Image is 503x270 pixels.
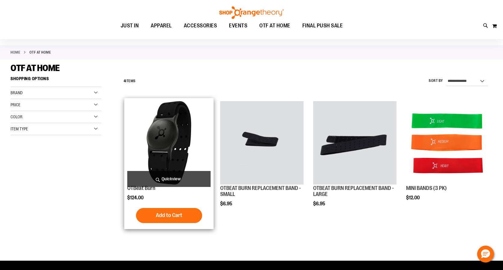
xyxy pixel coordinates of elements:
[121,19,139,33] span: JUST IN
[178,19,223,33] a: ACCESSORIES
[184,19,217,33] span: ACCESSORIES
[11,50,20,55] a: Home
[313,185,394,197] a: OTBEAT BURN REPLACEMENT BAND - LARGE
[124,98,214,229] div: product
[124,79,126,83] span: 4
[429,78,443,83] label: Sort By
[11,63,60,73] span: OTF AT HOME
[220,101,304,185] a: OTBEAT BURN REPLACEMENT BAND - SMALL
[29,50,51,55] strong: OTF AT HOME
[115,19,145,33] a: JUST IN
[220,201,233,206] span: $6.95
[127,195,144,200] span: $124.00
[127,101,211,185] img: Main view of OTBeat Burn 6.0-C
[124,76,136,86] h2: Items
[259,19,290,33] span: OTF AT HOME
[127,171,211,187] a: Quickview
[145,19,178,33] a: APPAREL
[151,19,172,33] span: APPAREL
[406,195,421,200] span: $12.00
[127,185,155,191] a: OTBeat Burn
[223,19,253,33] a: EVENTS
[406,101,489,185] a: MINI BANDS (3 PK)
[229,19,247,33] span: EVENTS
[406,101,489,185] img: MINI BANDS (3 PK)
[403,98,492,216] div: product
[253,19,296,33] a: OTF AT HOME
[302,19,343,33] span: FINAL PUSH SALE
[313,101,397,185] a: OTBEAT BURN REPLACEMENT BAND - LARGE
[220,101,304,185] img: OTBEAT BURN REPLACEMENT BAND - SMALL
[136,208,202,223] button: Add to Cart
[296,19,349,33] a: FINAL PUSH SALE
[127,101,211,185] a: Main view of OTBeat Burn 6.0-C
[218,6,285,19] img: Shop Orangetheory
[477,246,494,262] button: Hello, have a question? Let’s chat.
[313,201,326,206] span: $6.95
[11,73,101,87] strong: Shopping Options
[11,114,23,119] span: Color
[11,126,28,131] span: Item Type
[406,185,447,191] a: MINI BANDS (3 PK)
[217,98,307,222] div: product
[310,98,400,222] div: product
[156,212,182,219] span: Add to Cart
[313,101,397,185] img: OTBEAT BURN REPLACEMENT BAND - LARGE
[11,102,20,107] span: Price
[220,185,301,197] a: OTBEAT BURN REPLACEMENT BAND - SMALL
[11,90,23,95] span: Brand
